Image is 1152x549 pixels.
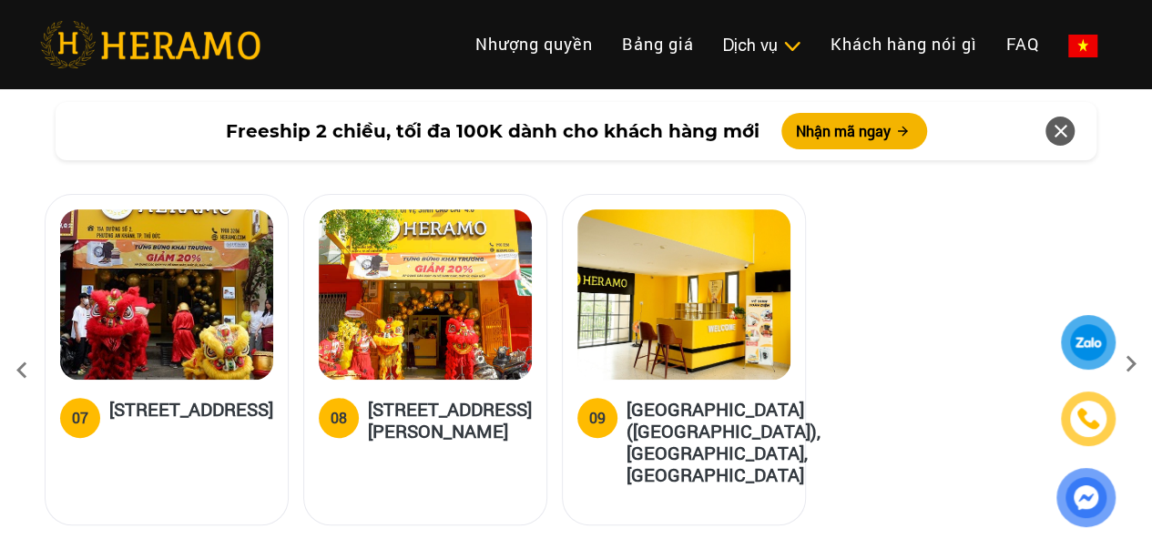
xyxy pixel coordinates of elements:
div: Dịch vụ [723,33,801,57]
img: heramo-15a-duong-so-2-phuong-an-khanh-thu-duc [60,209,273,380]
img: heramo-logo.png [40,21,260,68]
a: FAQ [992,25,1054,64]
span: Freeship 2 chiều, tối đa 100K dành cho khách hàng mới [226,117,760,145]
div: 08 [331,407,347,429]
a: Bảng giá [607,25,709,64]
h5: [STREET_ADDRESS][PERSON_NAME] [368,398,532,442]
img: heramo-parc-villa-dai-phuoc-island-dong-nai [577,209,790,380]
a: phone-icon [1064,394,1113,443]
a: Nhượng quyền [461,25,607,64]
div: 07 [72,407,88,429]
img: heramo-398-duong-hoang-dieu-phuong-2-quan-4 [319,209,532,380]
img: vn-flag.png [1068,35,1097,57]
img: phone-icon [1076,407,1100,431]
h5: [GEOGRAPHIC_DATA] ([GEOGRAPHIC_DATA]), [GEOGRAPHIC_DATA], [GEOGRAPHIC_DATA] [627,398,821,485]
div: 09 [589,407,606,429]
h5: [STREET_ADDRESS] [109,398,273,434]
a: Khách hàng nói gì [816,25,992,64]
button: Nhận mã ngay [781,113,927,149]
img: subToggleIcon [782,37,801,56]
